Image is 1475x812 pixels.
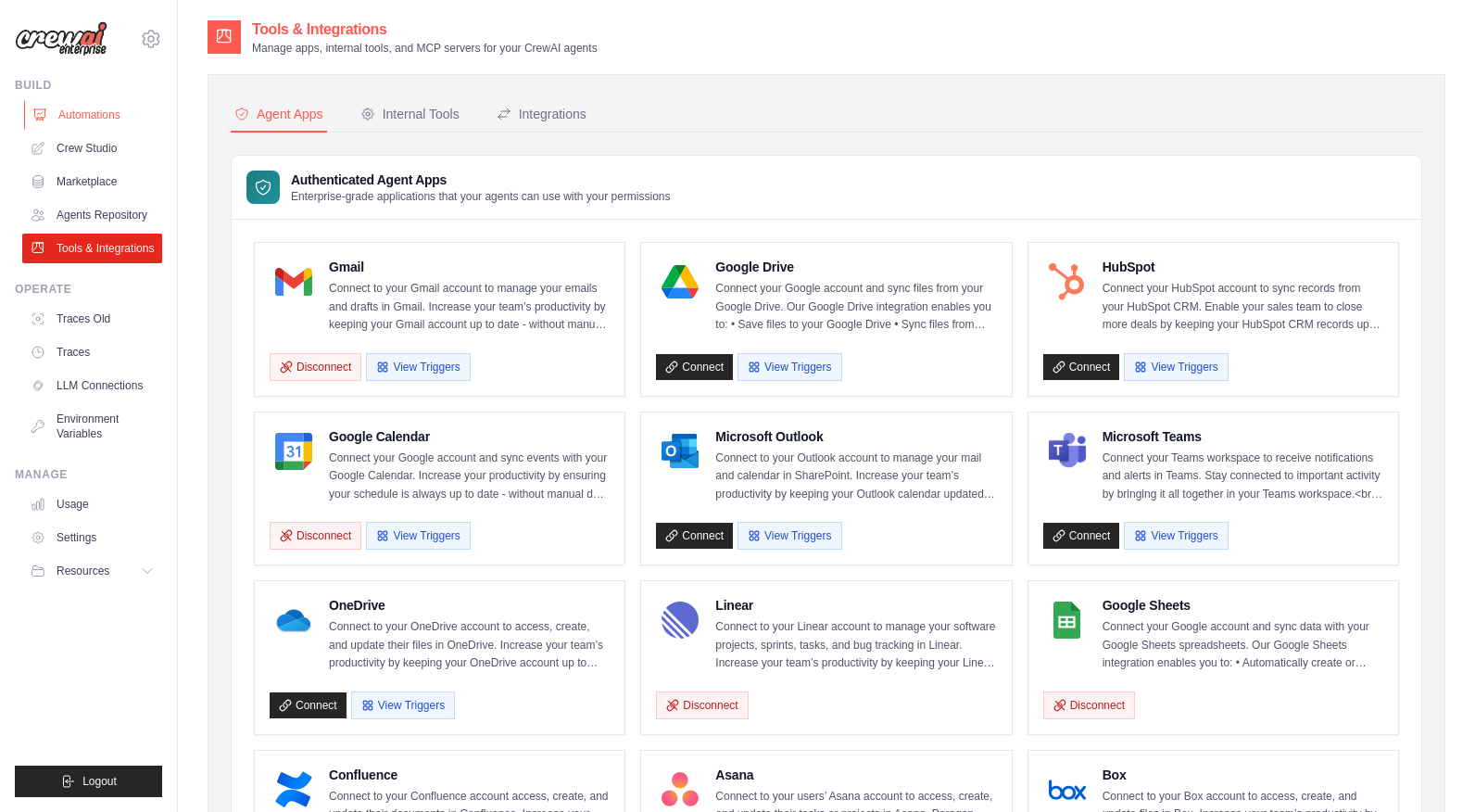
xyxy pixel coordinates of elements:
[22,523,162,552] a: Settings
[22,404,162,449] a: Environment Variables
[360,105,460,123] div: Internal Tools
[275,771,312,808] img: Confluence Logo
[1103,450,1383,504] p: Connect your Teams workspace to receive notifications and alerts in Teams. Stay connected to impo...
[291,171,671,189] h3: Authenticated Agent Apps
[329,596,610,615] h4: OneDrive
[497,105,586,123] div: Integrations
[656,691,748,719] button: Disconnect
[715,618,996,673] p: Connect to your Linear account to manage your software projects, sprints, tasks, and bug tracking...
[1103,280,1383,335] p: Connect your HubSpot account to sync records from your HubSpot CRM. Enable your sales team to clo...
[1043,691,1135,719] button: Disconnect
[662,263,699,300] img: Google Drive Logo
[329,258,610,276] h4: Gmail
[15,78,162,93] div: Build
[275,602,312,639] img: OneDrive Logo
[656,354,733,380] a: Connect
[1103,258,1383,276] h4: HubSpot
[1043,354,1120,380] a: Connect
[22,304,162,334] a: Traces Old
[329,280,610,335] p: Connect to your Gmail account to manage your emails and drafts in Gmail. Increase your team’s pro...
[270,353,361,381] button: Disconnect
[22,234,162,263] a: Tools & Integrations
[252,19,598,41] h2: Tools & Integrations
[1124,522,1228,550] button: View Triggers
[22,167,162,197] a: Marketplace
[57,564,109,578] span: Resources
[715,596,996,615] h4: Linear
[1049,602,1086,639] img: Google Sheets Logo
[1103,766,1383,784] h4: Box
[662,433,699,470] img: Microsoft Outlook Logo
[1124,353,1228,381] button: View Triggers
[275,433,312,470] img: Google Calendar Logo
[82,774,117,789] span: Logout
[22,556,162,586] button: Resources
[737,353,841,381] button: View Triggers
[22,371,162,400] a: LLM Connections
[329,427,610,446] h4: Google Calendar
[1103,427,1383,446] h4: Microsoft Teams
[231,97,327,133] button: Agent Apps
[715,258,996,276] h4: Google Drive
[24,100,164,130] a: Automations
[15,282,162,297] div: Operate
[291,189,671,204] p: Enterprise-grade applications that your agents can use with your permissions
[366,353,470,381] button: View Triggers
[15,467,162,482] div: Manage
[493,97,590,133] button: Integrations
[15,21,107,57] img: Logo
[22,489,162,519] a: Usage
[662,771,699,808] img: Asana Logo
[1049,771,1086,808] img: Box Logo
[1103,618,1383,673] p: Connect your Google account and sync data with your Google Sheets spreadsheets. Our Google Sheets...
[22,337,162,367] a: Traces
[1043,523,1120,549] a: Connect
[329,618,610,673] p: Connect to your OneDrive account to access, create, and update their files in OneDrive. Increase ...
[656,523,733,549] a: Connect
[329,450,610,504] p: Connect your Google account and sync events with your Google Calendar. Increase your productivity...
[715,427,996,446] h4: Microsoft Outlook
[715,450,996,504] p: Connect to your Outlook account to manage your mail and calendar in SharePoint. Increase your tea...
[22,133,162,163] a: Crew Studio
[366,522,470,550] button: View Triggers
[234,105,323,123] div: Agent Apps
[351,691,455,719] button: View Triggers
[357,97,463,133] button: Internal Tools
[662,602,699,639] img: Linear Logo
[1103,596,1383,615] h4: Google Sheets
[270,522,361,550] button: Disconnect
[1049,263,1086,300] img: HubSpot Logo
[275,263,312,300] img: Gmail Logo
[15,766,162,797] button: Logout
[715,766,996,784] h4: Asana
[329,766,610,784] h4: Confluence
[252,41,598,56] p: Manage apps, internal tools, and MCP servers for your CrewAI agents
[22,200,162,230] a: Agents Repository
[737,522,841,550] button: View Triggers
[1049,433,1086,470] img: Microsoft Teams Logo
[715,280,996,335] p: Connect your Google account and sync files from your Google Drive. Our Google Drive integration e...
[270,692,347,718] a: Connect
